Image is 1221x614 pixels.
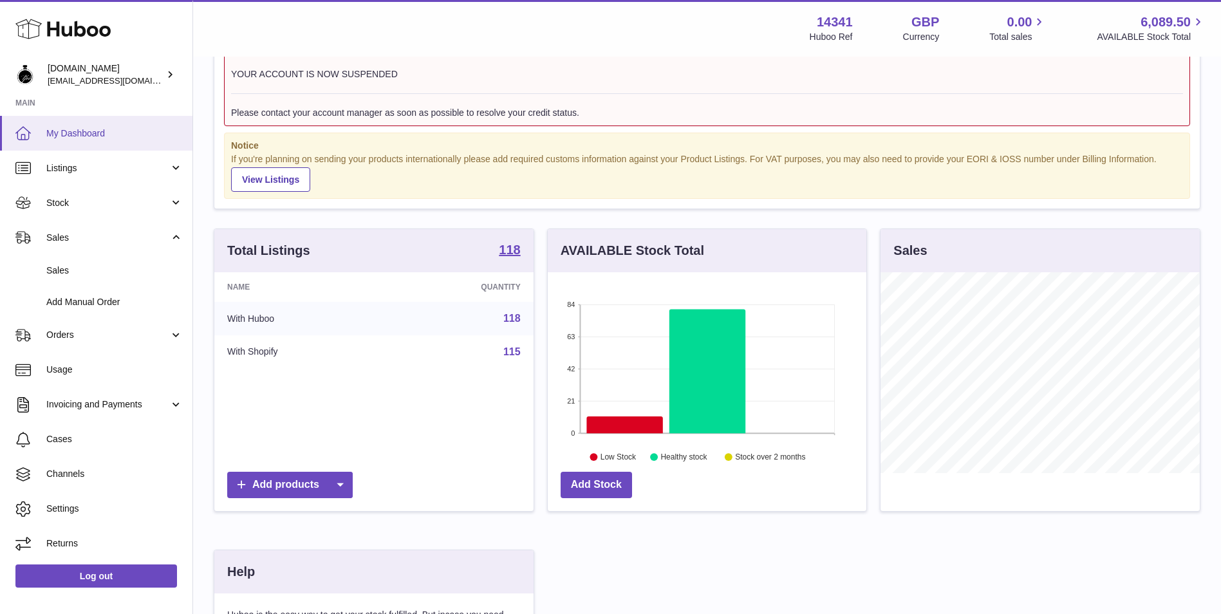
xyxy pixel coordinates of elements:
[561,472,632,498] a: Add Stock
[15,65,35,84] img: internalAdmin-14341@internal.huboo.com
[46,127,183,140] span: My Dashboard
[561,242,704,259] h3: AVAILABLE Stock Total
[46,364,183,376] span: Usage
[46,398,169,411] span: Invoicing and Payments
[499,243,520,259] a: 118
[1097,31,1206,43] span: AVAILABLE Stock Total
[46,265,183,277] span: Sales
[567,333,575,340] text: 63
[386,272,533,302] th: Quantity
[46,503,183,515] span: Settings
[46,433,183,445] span: Cases
[989,31,1047,43] span: Total sales
[567,397,575,405] text: 21
[893,242,927,259] h3: Sales
[911,14,939,31] strong: GBP
[567,365,575,373] text: 42
[46,296,183,308] span: Add Manual Order
[499,243,520,256] strong: 118
[660,453,707,462] text: Healthy stock
[46,197,169,209] span: Stock
[214,335,386,369] td: With Shopify
[601,453,637,462] text: Low Stock
[15,564,177,588] a: Log out
[48,62,163,87] div: [DOMAIN_NAME]
[503,346,521,357] a: 115
[571,429,575,437] text: 0
[903,31,940,43] div: Currency
[227,563,255,581] h3: Help
[567,301,575,308] text: 84
[810,31,853,43] div: Huboo Ref
[231,30,1183,119] div: CREDIT VIOLATION TERMINATION YOUR ACCOUNT IS NOW SUSPENDED Please contact your account manager as...
[1141,14,1191,31] span: 6,089.50
[503,313,521,324] a: 118
[48,75,189,86] span: [EMAIL_ADDRESS][DOMAIN_NAME]
[227,472,353,498] a: Add products
[214,272,386,302] th: Name
[231,153,1183,192] div: If you're planning on sending your products internationally please add required customs informati...
[989,14,1047,43] a: 0.00 Total sales
[214,302,386,335] td: With Huboo
[227,242,310,259] h3: Total Listings
[231,140,1183,152] strong: Notice
[1007,14,1032,31] span: 0.00
[46,537,183,550] span: Returns
[46,232,169,244] span: Sales
[46,162,169,174] span: Listings
[46,329,169,341] span: Orders
[231,167,310,192] a: View Listings
[817,14,853,31] strong: 14341
[46,468,183,480] span: Channels
[735,453,805,462] text: Stock over 2 months
[1097,14,1206,43] a: 6,089.50 AVAILABLE Stock Total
